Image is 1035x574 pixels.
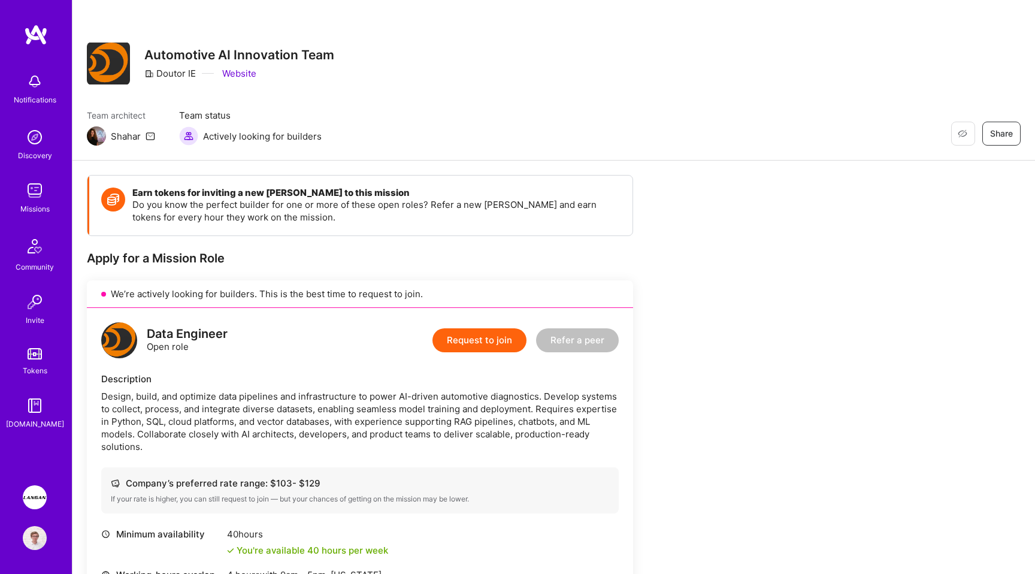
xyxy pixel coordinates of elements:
h4: Earn tokens for inviting a new [PERSON_NAME] to this mission [132,188,621,198]
div: If your rate is higher, you can still request to join — but your chances of getting on the missio... [111,494,609,504]
img: teamwork [23,179,47,203]
div: Missions [20,203,50,215]
div: Description [101,373,619,385]
div: Company’s preferred rate range: $ 103 - $ 129 [111,477,609,490]
div: Invite [26,314,44,327]
div: Shahar [111,130,141,143]
div: We’re actively looking for builders. This is the best time to request to join. [87,280,633,308]
img: User Avatar [23,526,47,550]
div: Open role [147,328,228,353]
h3: Automotive AI Innovation Team [144,47,334,62]
img: Company Logo [87,43,130,84]
img: Team Architect [87,126,106,146]
i: icon Check [227,547,234,554]
i: icon CompanyGray [144,69,154,78]
span: Team architect [87,109,155,122]
div: Apply for a Mission Role [87,250,633,266]
a: Website [220,67,256,80]
button: Refer a peer [536,328,619,352]
span: Actively looking for builders [203,130,322,143]
button: Share [982,122,1021,146]
i: icon Clock [101,530,110,539]
p: Do you know the perfect builder for one or more of these open roles? Refer a new [PERSON_NAME] an... [132,198,621,223]
i: icon Cash [111,479,120,488]
div: You're available 40 hours per week [227,544,388,557]
div: [DOMAIN_NAME] [6,418,64,430]
div: 40 hours [227,528,388,540]
img: guide book [23,394,47,418]
img: discovery [23,125,47,149]
span: Share [990,128,1013,140]
img: logo [24,24,48,46]
i: icon EyeClosed [958,129,967,138]
div: Design, build, and optimize data pipelines and infrastructure to power AI-driven automotive diagn... [101,390,619,453]
div: Minimum availability [101,528,221,540]
img: Langan: AI-Copilot for Environmental Site Assessment [23,485,47,509]
button: Request to join [432,328,526,352]
span: Team status [179,109,322,122]
img: Actively looking for builders [179,126,198,146]
div: Tokens [23,364,47,377]
img: Community [20,232,49,261]
img: bell [23,70,47,93]
img: logo [101,322,137,358]
img: Invite [23,290,47,314]
i: icon Mail [146,131,155,141]
div: Community [16,261,54,273]
div: Notifications [14,93,56,106]
div: Doutor IE [144,67,196,80]
div: Data Engineer [147,328,228,340]
img: tokens [28,348,42,359]
a: User Avatar [20,526,50,550]
img: Token icon [101,188,125,212]
a: Langan: AI-Copilot for Environmental Site Assessment [20,485,50,509]
div: Discovery [18,149,52,162]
